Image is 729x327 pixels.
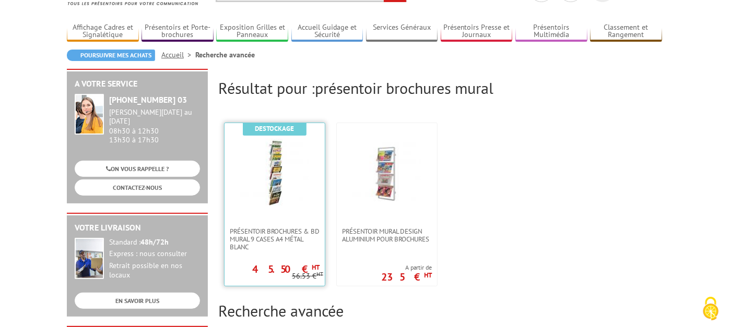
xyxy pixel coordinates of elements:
[316,270,323,277] sup: HT
[109,108,200,144] div: 08h30 à 12h30 13h30 à 17h30
[424,271,432,280] sup: HT
[67,23,139,40] a: Affichage Cadres et Signalétique
[218,79,662,96] h2: Résultat pour :
[381,274,432,280] p: 235 €
[292,272,323,280] p: 56.53 €
[225,227,325,251] a: Présentoir Brochures & BD mural 9 cases A4 métal blanc
[75,238,104,279] img: widget-livraison.jpg
[216,23,288,40] a: Exposition Grilles et Panneaux
[75,293,200,309] a: EN SAVOIR PLUS
[342,227,432,243] span: PRÉSENTOIR MURAL DESIGN ALUMINIUM POUR BROCHURES
[315,78,493,98] span: présentoir brochures mural
[515,23,587,40] a: Présentoirs Multimédia
[142,23,214,40] a: Présentoirs et Porte-brochures
[140,237,169,247] strong: 48h/72h
[252,266,320,272] p: 45.50 €
[312,263,320,272] sup: HT
[230,227,320,251] span: Présentoir Brochures & BD mural 9 cases A4 métal blanc
[109,94,187,105] strong: [PHONE_NUMBER] 03
[161,50,195,59] a: Accueil
[241,139,309,207] img: Présentoir Brochures & BD mural 9 cases A4 métal blanc
[75,161,200,177] a: ON VOUS RAPPELLE ?
[75,223,200,233] h2: Votre livraison
[255,124,295,133] b: Destockage
[698,296,724,322] img: Cookies (fenêtre modale)
[195,50,255,60] li: Recherche avancée
[381,263,432,272] span: A partir de
[75,94,104,135] img: widget-service.jpg
[337,227,437,243] a: PRÉSENTOIR MURAL DESIGN ALUMINIUM POUR BROCHURES
[692,292,729,327] button: Cookies (fenêtre modale)
[590,23,662,40] a: Classement et Rangement
[109,108,200,126] div: [PERSON_NAME][DATE] au [DATE]
[218,302,662,319] h2: Recherche avancée
[109,261,200,280] div: Retrait possible en nos locaux
[366,23,438,40] a: Services Généraux
[67,50,155,61] a: Poursuivre mes achats
[291,23,363,40] a: Accueil Guidage et Sécurité
[353,139,421,207] img: PRÉSENTOIR MURAL DESIGN ALUMINIUM POUR BROCHURES
[109,238,200,247] div: Standard :
[441,23,513,40] a: Présentoirs Presse et Journaux
[75,79,200,89] h2: A votre service
[75,179,200,196] a: CONTACTEZ-NOUS
[109,249,200,259] div: Express : nous consulter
